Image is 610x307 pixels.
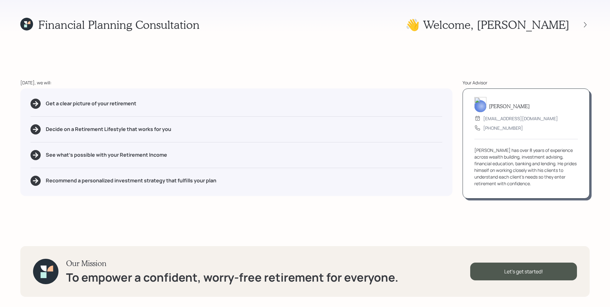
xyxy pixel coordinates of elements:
div: [DATE], we will: [20,79,452,86]
div: Your Advisor [463,79,590,86]
h5: Recommend a personalized investment strategy that fulfills your plan [46,178,216,184]
div: [PHONE_NUMBER] [483,125,523,131]
div: [EMAIL_ADDRESS][DOMAIN_NAME] [483,115,558,122]
h1: Financial Planning Consultation [38,18,200,31]
h1: 👋 Welcome , [PERSON_NAME] [405,18,569,31]
h5: [PERSON_NAME] [489,103,530,109]
div: [PERSON_NAME] has over 8 years of experience across wealth building, investment advising, financi... [474,147,578,187]
h5: See what's possible with your Retirement Income [46,152,167,158]
img: james-distasi-headshot.png [474,97,486,112]
div: Let's get started! [470,263,577,280]
h1: To empower a confident, worry-free retirement for everyone. [66,271,398,284]
h5: Decide on a Retirement Lifestyle that works for you [46,126,171,132]
h5: Get a clear picture of your retirement [46,101,136,107]
h3: Our Mission [66,259,398,268]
